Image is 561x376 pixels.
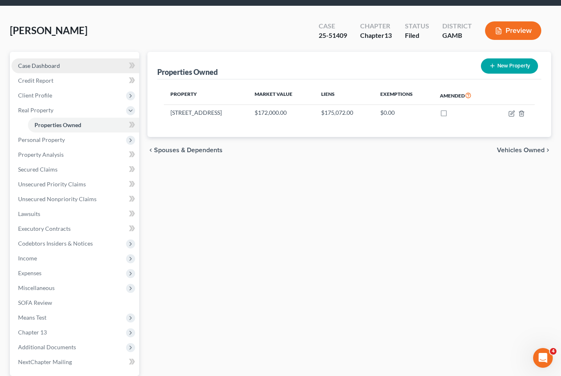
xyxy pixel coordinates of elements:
th: Market Value [248,86,315,105]
td: $172,000.00 [248,105,315,121]
a: Case Dashboard [11,58,139,73]
td: $0.00 [374,105,433,121]
i: chevron_left [147,147,154,153]
span: 4 [550,348,556,355]
div: Chapter [360,21,392,31]
span: Chapter 13 [18,329,47,336]
i: chevron_right [545,147,551,153]
div: Chapter [360,31,392,40]
div: Filed [405,31,429,40]
a: Unsecured Priority Claims [11,177,139,192]
a: NextChapter Mailing [11,355,139,369]
td: $175,072.00 [315,105,374,121]
span: Personal Property [18,136,65,143]
a: SOFA Review [11,295,139,310]
a: Secured Claims [11,162,139,177]
span: Credit Report [18,77,53,84]
span: Property Analysis [18,151,64,158]
span: Means Test [18,314,46,321]
span: Executory Contracts [18,225,71,232]
span: Unsecured Nonpriority Claims [18,195,97,202]
button: chevron_left Spouses & Dependents [147,147,223,153]
span: Case Dashboard [18,62,60,69]
span: Expenses [18,269,41,276]
div: District [442,21,472,31]
span: NextChapter Mailing [18,358,72,365]
a: Executory Contracts [11,221,139,236]
span: Properties Owned [34,121,81,128]
div: Status [405,21,429,31]
span: Secured Claims [18,166,57,173]
button: Preview [485,21,541,40]
span: Client Profile [18,92,52,99]
button: New Property [481,58,538,74]
span: Spouses & Dependents [154,147,223,153]
a: Property Analysis [11,147,139,162]
span: 13 [384,31,392,39]
span: Additional Documents [18,344,76,350]
div: Case [319,21,347,31]
span: Real Property [18,107,53,114]
th: Liens [315,86,374,105]
div: GAMB [442,31,472,40]
iframe: Intercom live chat [533,348,553,368]
span: Codebtors Insiders & Notices [18,240,93,247]
div: 25-51409 [319,31,347,40]
span: Lawsuits [18,210,40,217]
span: Unsecured Priority Claims [18,181,86,188]
span: Miscellaneous [18,284,55,291]
button: Vehicles Owned chevron_right [497,147,551,153]
a: Unsecured Nonpriority Claims [11,192,139,207]
a: Properties Owned [28,118,139,132]
a: Lawsuits [11,207,139,221]
span: Income [18,255,37,262]
a: Credit Report [11,73,139,88]
div: Properties Owned [157,67,218,77]
span: Vehicles Owned [497,147,545,153]
th: Amended [433,86,492,105]
span: SOFA Review [18,299,52,306]
th: Exemptions [374,86,433,105]
span: [PERSON_NAME] [10,24,87,36]
th: Property [164,86,248,105]
td: [STREET_ADDRESS] [164,105,248,121]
